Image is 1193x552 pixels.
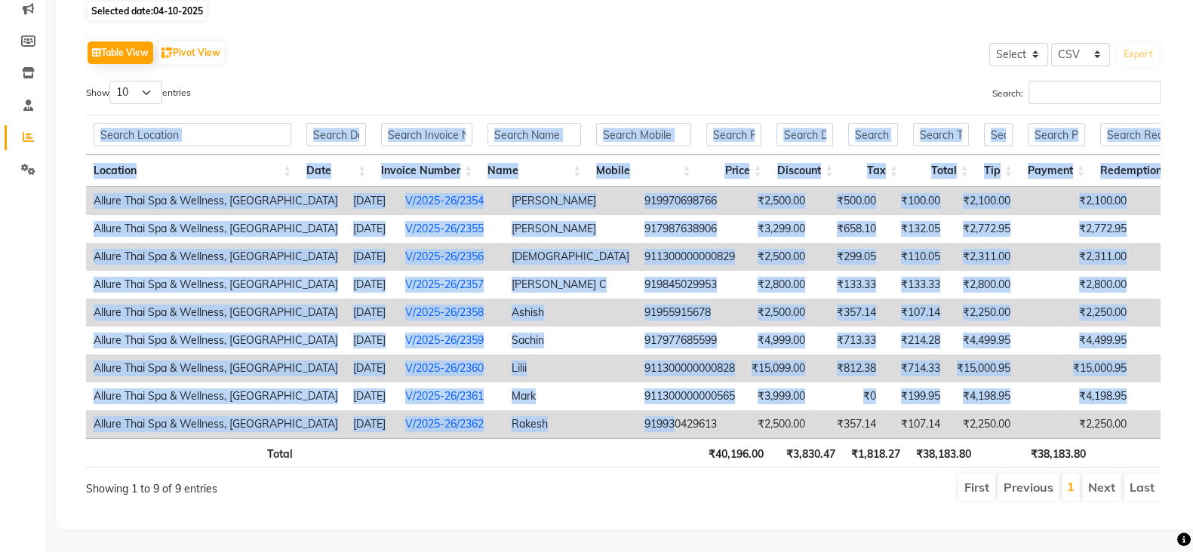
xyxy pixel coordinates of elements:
[637,410,743,438] td: 919930429613
[637,382,743,410] td: 911300000000565
[346,382,398,410] td: [DATE]
[948,410,1018,438] td: ₹2,250.00
[841,155,906,187] th: Tax: activate to sort column ascending
[504,410,637,438] td: Rakesh
[405,333,484,347] a: V/2025-26/2359
[346,215,398,243] td: [DATE]
[884,327,948,354] td: ₹214.28
[88,2,207,20] span: Selected date:
[813,271,884,299] td: ₹133.33
[813,243,884,271] td: ₹299.05
[306,123,366,146] input: Search Date
[884,243,948,271] td: ₹110.05
[86,187,346,215] td: Allure Thai Spa & Wellness, [GEOGRAPHIC_DATA]
[487,123,581,146] input: Search Name
[706,123,762,146] input: Search Price
[637,327,743,354] td: 917977685599
[743,187,813,215] td: ₹2,500.00
[743,215,813,243] td: ₹3,299.00
[699,155,770,187] th: Price: activate to sort column ascending
[405,305,484,319] a: V/2025-26/2358
[405,250,484,263] a: V/2025-26/2356
[743,271,813,299] td: ₹2,800.00
[86,81,191,104] label: Show entries
[976,155,1020,187] th: Tip: activate to sort column ascending
[984,123,1013,146] input: Search Tip
[884,215,948,243] td: ₹132.05
[1022,438,1093,468] th: ₹38,183.80
[346,271,398,299] td: [DATE]
[700,438,771,468] th: ₹40,196.00
[948,271,1018,299] td: ₹2,800.00
[948,215,1018,243] td: ₹2,772.95
[346,410,398,438] td: [DATE]
[884,299,948,327] td: ₹107.14
[86,155,299,187] th: Location: activate to sort column ascending
[1100,123,1174,146] input: Search Redemption
[743,327,813,354] td: ₹4,999.00
[948,243,1018,271] td: ₹2,311.00
[637,271,743,299] td: 919845029953
[346,354,398,382] td: [DATE]
[743,243,813,271] td: ₹2,500.00
[884,354,948,382] td: ₹714.33
[743,382,813,410] td: ₹3,999.00
[405,278,484,291] a: V/2025-26/2357
[86,354,346,382] td: Allure Thai Spa & Wellness, [GEOGRAPHIC_DATA]
[1062,327,1134,354] td: ₹4,499.95
[299,155,374,187] th: Date: activate to sort column ascending
[88,41,153,64] button: Table View
[1029,81,1161,104] input: Search:
[769,155,841,187] th: Discount: activate to sort column ascending
[504,271,637,299] td: [PERSON_NAME] C
[813,410,884,438] td: ₹357.14
[637,215,743,243] td: 917987638906
[405,361,484,375] a: V/2025-26/2360
[94,123,291,146] input: Search Location
[504,243,637,271] td: [DEMOGRAPHIC_DATA]
[86,299,346,327] td: Allure Thai Spa & Wellness, [GEOGRAPHIC_DATA]
[504,187,637,215] td: [PERSON_NAME]
[596,123,690,146] input: Search Mobile
[948,354,1018,382] td: ₹15,000.95
[813,354,884,382] td: ₹812.38
[346,243,398,271] td: [DATE]
[1062,299,1134,327] td: ₹2,250.00
[1062,243,1134,271] td: ₹2,311.00
[381,123,472,146] input: Search Invoice Number
[884,271,948,299] td: ₹133.33
[948,327,1018,354] td: ₹4,499.95
[405,222,484,235] a: V/2025-26/2355
[109,81,162,104] select: Showentries
[813,382,884,410] td: ₹0
[948,187,1018,215] td: ₹2,100.00
[1067,479,1075,494] a: 1
[504,354,637,382] td: Lilii
[86,410,346,438] td: Allure Thai Spa & Wellness, [GEOGRAPHIC_DATA]
[813,327,884,354] td: ₹713.33
[405,389,484,403] a: V/2025-26/2361
[158,41,224,64] button: Pivot View
[743,410,813,438] td: ₹2,500.00
[504,382,637,410] td: Mark
[637,354,743,382] td: 911300000000828
[906,155,976,187] th: Total: activate to sort column ascending
[907,438,978,468] th: ₹38,183.80
[1093,438,1182,468] th: ₹0
[1062,382,1134,410] td: ₹4,198.95
[405,417,484,431] a: V/2025-26/2362
[884,382,948,410] td: ₹199.95
[346,299,398,327] td: [DATE]
[884,410,948,438] td: ₹107.14
[813,299,884,327] td: ₹357.14
[813,187,884,215] td: ₹500.00
[161,48,173,59] img: pivot.png
[153,5,203,17] span: 04-10-2025
[1062,354,1134,382] td: ₹15,000.95
[848,123,898,146] input: Search Tax
[1020,155,1093,187] th: Payment: activate to sort column ascending
[374,155,480,187] th: Invoice Number: activate to sort column ascending
[504,215,637,243] td: [PERSON_NAME]
[1118,41,1159,67] button: Export
[504,299,637,327] td: Ashish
